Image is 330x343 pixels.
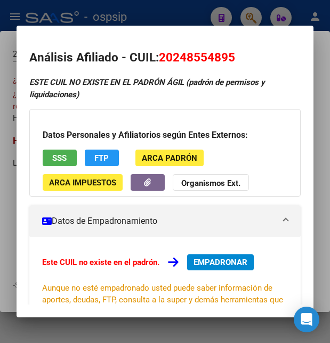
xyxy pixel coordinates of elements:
[29,49,301,67] h2: Análisis Afiliado - CUIL:
[42,283,283,316] span: Aunque no esté empadronado usted puede saber información de aportes, deudas, FTP, consulta a la s...
[194,258,247,267] span: EMPADRONAR
[85,150,119,166] button: FTP
[43,129,287,142] h3: Datos Personales y Afiliatorios según Entes Externos:
[173,174,249,191] button: Organismos Ext.
[159,50,235,64] span: 20248554895
[49,178,116,188] span: ARCA Impuestos
[29,205,301,237] mat-expansion-panel-header: Datos de Empadronamiento
[187,254,254,270] button: EMPADRONAR
[42,258,159,267] strong: Este CUIL no existe en el padrón.
[52,153,67,163] span: SSS
[181,178,240,188] strong: Organismos Ext.
[43,150,77,166] button: SSS
[29,77,265,99] strong: ESTE CUIL NO EXISTE EN EL PADRÓN ÁGIL (padrón de permisos y liquidaciones)
[43,174,123,191] button: ARCA Impuestos
[29,237,301,334] div: Datos de Empadronamiento
[135,150,204,166] button: ARCA Padrón
[142,153,197,163] span: ARCA Padrón
[94,153,109,163] span: FTP
[42,215,275,228] mat-panel-title: Datos de Empadronamiento
[294,307,319,332] div: Open Intercom Messenger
